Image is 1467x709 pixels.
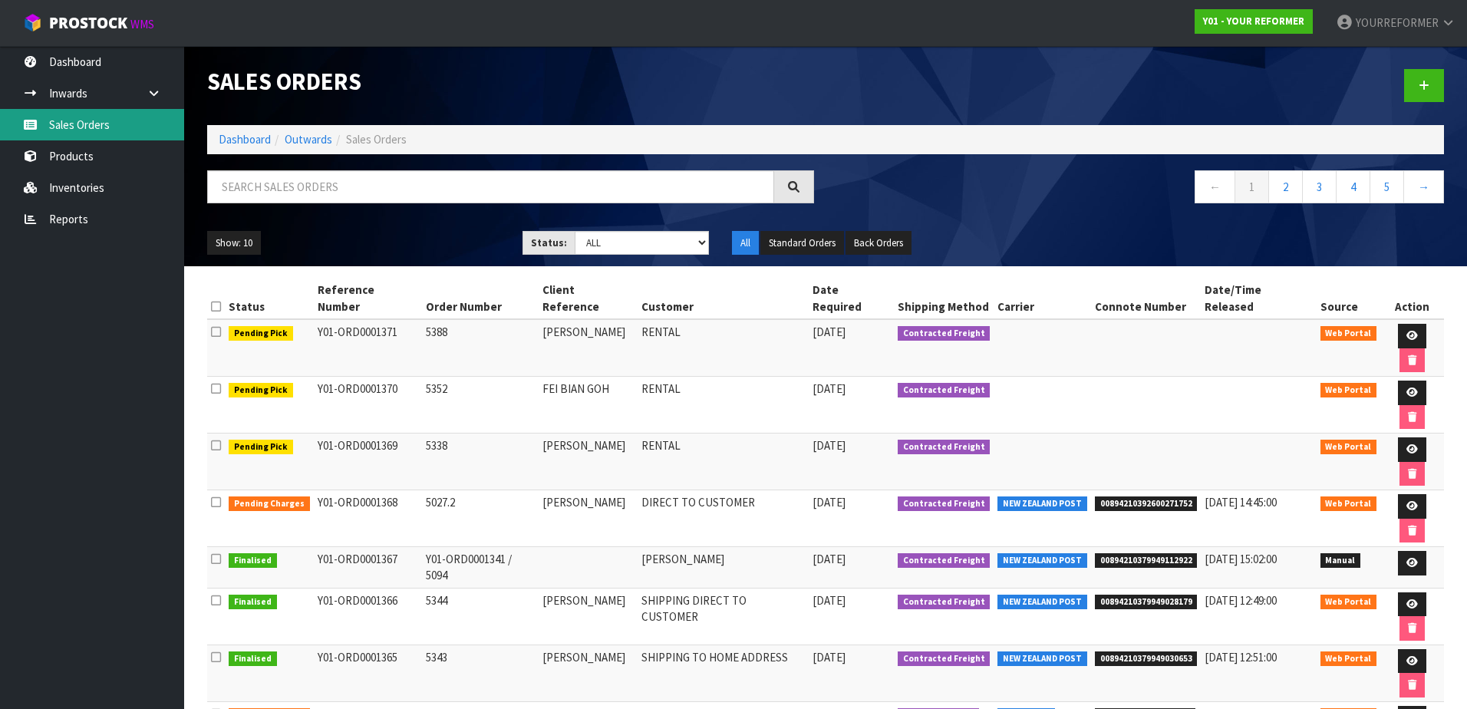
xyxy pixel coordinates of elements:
[229,595,277,610] span: Finalised
[1320,651,1377,667] span: Web Portal
[314,490,422,547] td: Y01-ORD0001368
[539,588,638,645] td: [PERSON_NAME]
[638,490,809,547] td: DIRECT TO CUSTOMER
[422,588,539,645] td: 5344
[1091,278,1202,319] th: Connote Number
[1205,552,1277,566] span: [DATE] 15:02:00
[1203,15,1304,28] strong: Y01 - YOUR REFORMER
[285,132,332,147] a: Outwards
[539,434,638,490] td: [PERSON_NAME]
[997,496,1087,512] span: NEW ZEALAND POST
[314,645,422,701] td: Y01-ORD0001365
[1095,496,1198,512] span: 00894210392600271752
[813,438,846,453] span: [DATE]
[422,319,539,377] td: 5388
[314,588,422,645] td: Y01-ORD0001366
[207,231,261,256] button: Show: 10
[314,547,422,589] td: Y01-ORD0001367
[1320,496,1377,512] span: Web Portal
[813,552,846,566] span: [DATE]
[346,132,407,147] span: Sales Orders
[898,595,991,610] span: Contracted Freight
[894,278,994,319] th: Shipping Method
[1320,553,1361,569] span: Manual
[130,17,154,31] small: WMS
[813,650,846,664] span: [DATE]
[638,377,809,434] td: RENTAL
[760,231,844,256] button: Standard Orders
[229,651,277,667] span: Finalised
[1356,15,1439,30] span: YOURREFORMER
[207,69,814,95] h1: Sales Orders
[1268,170,1303,203] a: 2
[229,553,277,569] span: Finalised
[1336,170,1370,203] a: 4
[846,231,912,256] button: Back Orders
[898,651,991,667] span: Contracted Freight
[1205,650,1277,664] span: [DATE] 12:51:00
[898,326,991,341] span: Contracted Freight
[809,278,894,319] th: Date Required
[997,553,1087,569] span: NEW ZEALAND POST
[229,496,310,512] span: Pending Charges
[314,434,422,490] td: Y01-ORD0001369
[1320,440,1377,455] span: Web Portal
[422,547,539,589] td: Y01-ORD0001341 / 5094
[994,278,1091,319] th: Carrier
[1205,593,1277,608] span: [DATE] 12:49:00
[229,440,293,455] span: Pending Pick
[314,278,422,319] th: Reference Number
[1320,383,1377,398] span: Web Portal
[1320,595,1377,610] span: Web Portal
[813,325,846,339] span: [DATE]
[813,593,846,608] span: [DATE]
[638,434,809,490] td: RENTAL
[813,381,846,396] span: [DATE]
[1205,495,1277,509] span: [DATE] 14:45:00
[898,553,991,569] span: Contracted Freight
[1095,595,1198,610] span: 00894210379949028179
[229,383,293,398] span: Pending Pick
[997,651,1087,667] span: NEW ZEALAND POST
[638,645,809,701] td: SHIPPING TO HOME ADDRESS
[1095,651,1198,667] span: 00894210379949030653
[837,170,1444,208] nav: Page navigation
[539,377,638,434] td: FEI BIAN GOH
[997,595,1087,610] span: NEW ZEALAND POST
[638,278,809,319] th: Customer
[638,547,809,589] td: [PERSON_NAME]
[49,13,127,33] span: ProStock
[225,278,314,319] th: Status
[539,645,638,701] td: [PERSON_NAME]
[1201,278,1316,319] th: Date/Time Released
[898,440,991,455] span: Contracted Freight
[314,319,422,377] td: Y01-ORD0001371
[422,377,539,434] td: 5352
[1320,326,1377,341] span: Web Portal
[539,490,638,547] td: [PERSON_NAME]
[732,231,759,256] button: All
[314,377,422,434] td: Y01-ORD0001370
[1380,278,1444,319] th: Action
[1370,170,1404,203] a: 5
[219,132,271,147] a: Dashboard
[898,383,991,398] span: Contracted Freight
[638,319,809,377] td: RENTAL
[1317,278,1381,319] th: Source
[539,278,638,319] th: Client Reference
[422,278,539,319] th: Order Number
[422,490,539,547] td: 5027.2
[422,645,539,701] td: 5343
[898,496,991,512] span: Contracted Freight
[229,326,293,341] span: Pending Pick
[1235,170,1269,203] a: 1
[23,13,42,32] img: cube-alt.png
[638,588,809,645] td: SHIPPING DIRECT TO CUSTOMER
[1403,170,1444,203] a: →
[531,236,567,249] strong: Status:
[1195,170,1235,203] a: ←
[422,434,539,490] td: 5338
[207,170,774,203] input: Search sales orders
[1095,553,1198,569] span: 00894210379949112922
[813,495,846,509] span: [DATE]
